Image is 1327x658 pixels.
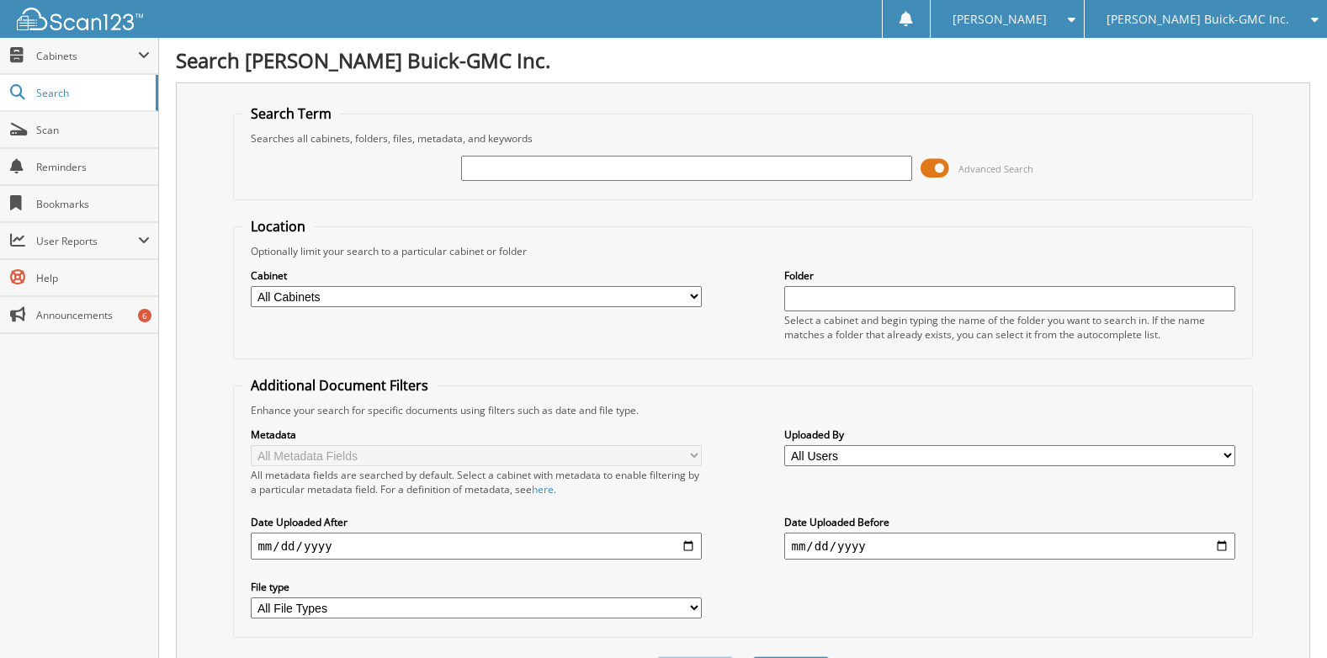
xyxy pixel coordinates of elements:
a: here [532,482,554,496]
div: Optionally limit your search to a particular cabinet or folder [242,244,1243,258]
div: 6 [138,309,151,322]
span: Advanced Search [958,162,1033,175]
div: Enhance your search for specific documents using filters such as date and file type. [242,403,1243,417]
legend: Search Term [242,104,340,123]
span: User Reports [36,234,138,248]
label: Uploaded By [784,427,1234,442]
label: Folder [784,268,1234,283]
legend: Location [242,217,314,236]
label: File type [251,580,701,594]
input: start [251,533,701,560]
span: Help [36,271,150,285]
span: [PERSON_NAME] [953,14,1047,24]
span: Scan [36,123,150,137]
div: Select a cabinet and begin typing the name of the folder you want to search in. If the name match... [784,313,1234,342]
label: Cabinet [251,268,701,283]
span: Search [36,86,147,100]
label: Metadata [251,427,701,442]
input: end [784,533,1234,560]
legend: Additional Document Filters [242,376,437,395]
span: Bookmarks [36,197,150,211]
span: Cabinets [36,49,138,63]
iframe: Chat Widget [1243,577,1327,658]
span: Announcements [36,308,150,322]
label: Date Uploaded Before [784,515,1234,529]
h1: Search [PERSON_NAME] Buick-GMC Inc. [176,46,1310,74]
img: scan123-logo-white.svg [17,8,143,30]
span: [PERSON_NAME] Buick-GMC Inc. [1107,14,1289,24]
div: All metadata fields are searched by default. Select a cabinet with metadata to enable filtering b... [251,468,701,496]
div: Searches all cabinets, folders, files, metadata, and keywords [242,131,1243,146]
span: Reminders [36,160,150,174]
label: Date Uploaded After [251,515,701,529]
